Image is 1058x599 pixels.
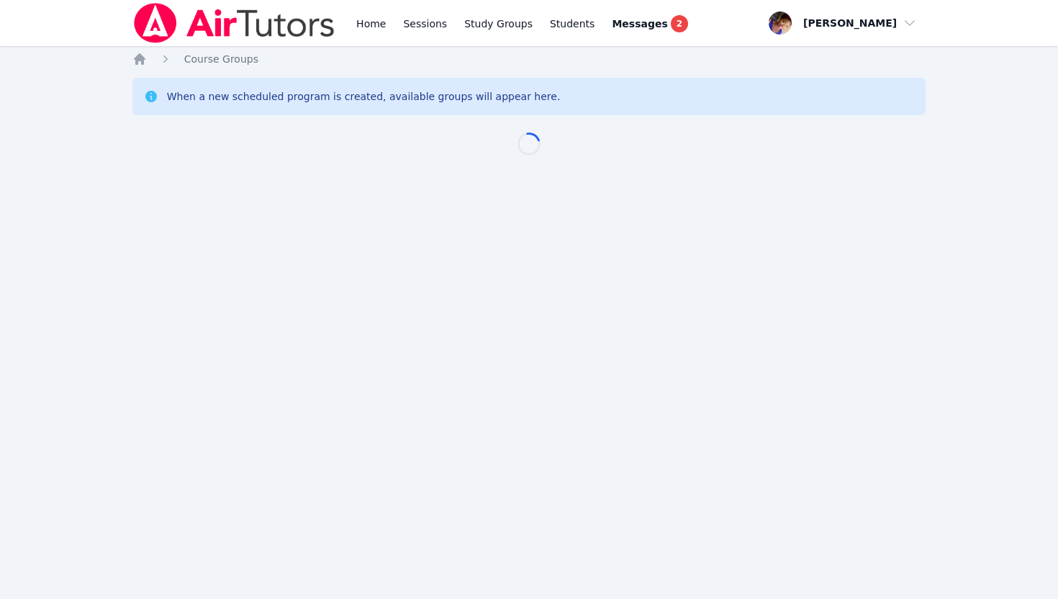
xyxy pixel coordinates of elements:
[184,53,258,65] span: Course Groups
[132,3,336,43] img: Air Tutors
[612,17,667,31] span: Messages
[671,15,688,32] span: 2
[167,89,561,104] div: When a new scheduled program is created, available groups will appear here.
[132,52,926,66] nav: Breadcrumb
[184,52,258,66] a: Course Groups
